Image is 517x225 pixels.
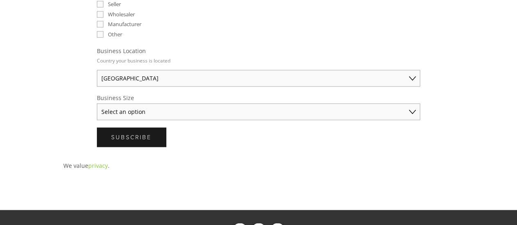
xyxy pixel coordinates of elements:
[108,11,135,18] span: Wholesaler
[97,11,103,18] input: Wholesaler
[97,94,134,102] span: Business Size
[97,127,166,147] button: SubscribeSubscribe
[97,31,103,38] input: Other
[97,47,146,55] span: Business Location
[97,103,420,120] select: Business Size
[97,70,420,87] select: Business Location
[88,162,108,169] a: privacy
[108,0,121,8] span: Seller
[111,133,152,141] span: Subscribe
[97,1,103,7] input: Seller
[63,160,454,171] p: We value .
[97,21,103,27] input: Manufacturer
[108,31,122,38] span: Other
[108,20,141,28] span: Manufacturer
[97,55,170,67] p: Country your business is located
